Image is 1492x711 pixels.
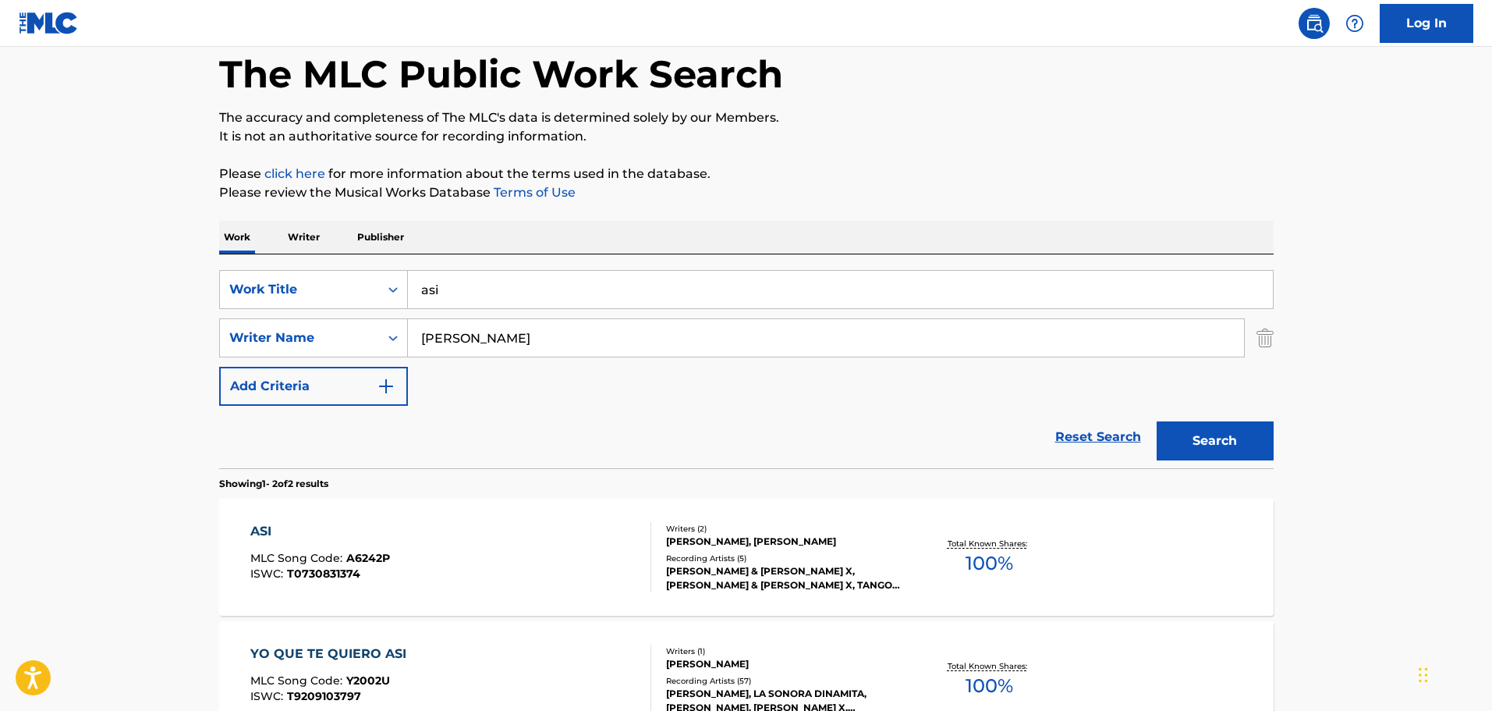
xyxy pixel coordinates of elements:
[346,674,390,688] span: Y2002U
[219,108,1274,127] p: The accuracy and completeness of The MLC's data is determined solely by our Members.
[229,280,370,299] div: Work Title
[1157,421,1274,460] button: Search
[1339,8,1370,39] div: Help
[1380,4,1473,43] a: Log In
[219,367,408,406] button: Add Criteria
[346,551,390,565] span: A6242P
[1419,652,1428,699] div: Drag
[666,553,902,564] div: Recording Artists ( 5 )
[229,329,370,347] div: Writer Name
[948,538,1031,549] p: Total Known Shares:
[666,523,902,535] div: Writers ( 2 )
[1345,14,1364,33] img: help
[966,672,1013,700] span: 100 %
[666,675,902,687] div: Recording Artists ( 57 )
[666,645,902,657] div: Writers ( 1 )
[283,221,324,254] p: Writer
[250,567,287,581] span: ISWC :
[1047,420,1149,454] a: Reset Search
[1414,636,1492,711] iframe: Chat Widget
[353,221,409,254] p: Publisher
[264,166,325,181] a: click here
[250,522,390,541] div: ASI
[666,535,902,549] div: [PERSON_NAME], [PERSON_NAME]
[1256,318,1274,357] img: Delete Criterion
[219,127,1274,146] p: It is not an authoritative source for recording information.
[666,657,902,671] div: [PERSON_NAME]
[219,499,1274,616] a: ASIMLC Song Code:A6242PISWC:T0730831374Writers (2)[PERSON_NAME], [PERSON_NAME]Recording Artists (...
[219,51,783,98] h1: The MLC Public Work Search
[287,567,360,581] span: T0730831374
[666,564,902,592] div: [PERSON_NAME] & [PERSON_NAME] X, [PERSON_NAME] & [PERSON_NAME] X, TANGO AFFAIRS, TANGO AFFAIRS, T...
[250,674,346,688] span: MLC Song Code :
[219,183,1274,202] p: Please review the Musical Works Database
[966,549,1013,578] span: 100 %
[219,477,328,491] p: Showing 1 - 2 of 2 results
[219,270,1274,468] form: Search Form
[19,12,79,34] img: MLC Logo
[491,185,576,200] a: Terms of Use
[377,377,395,396] img: 9d2ae6d4665cec9f34b9.svg
[948,660,1031,672] p: Total Known Shares:
[250,551,346,565] span: MLC Song Code :
[250,689,287,703] span: ISWC :
[287,689,361,703] span: T9209103797
[250,645,414,663] div: YO QUE TE QUIERO ASI
[219,221,255,254] p: Work
[1299,8,1330,39] a: Public Search
[219,165,1274,183] p: Please for more information about the terms used in the database.
[1305,14,1324,33] img: search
